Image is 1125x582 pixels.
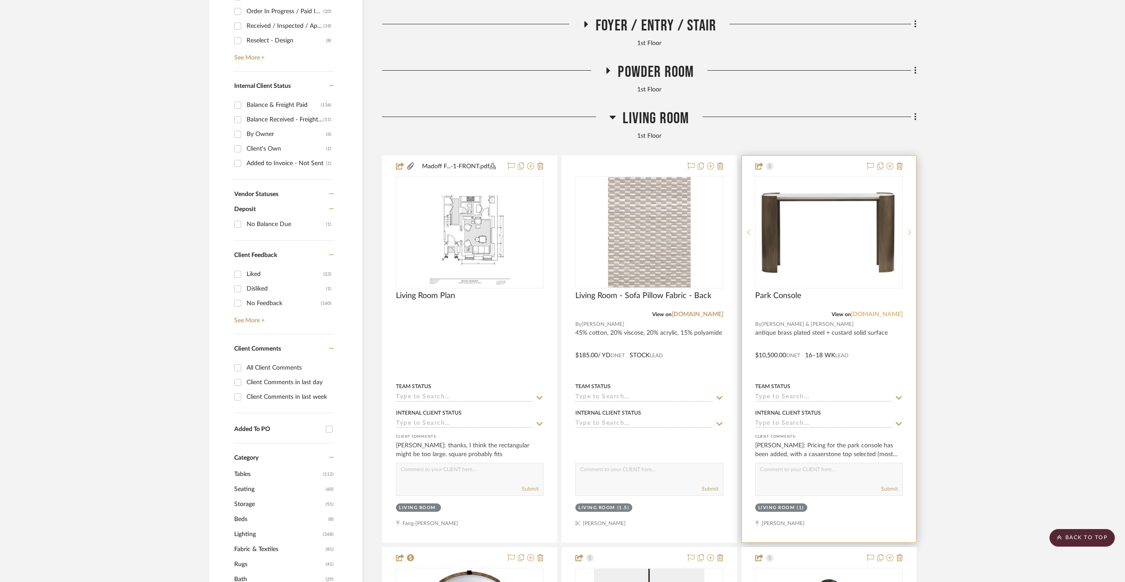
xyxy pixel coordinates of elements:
div: (1) [797,505,804,511]
span: Seating [234,482,323,497]
input: Type to Search… [575,393,712,402]
div: Added to Invoice - Not Sent [247,156,326,170]
span: (81) [326,542,334,556]
div: (1) [326,217,331,231]
div: Disliked [247,282,326,296]
div: Team Status [396,382,431,390]
span: Vendor Statuses [234,191,278,197]
div: Balance & Freight Paid [247,98,321,112]
span: Park Console [755,291,802,301]
div: Internal Client Status [575,409,641,417]
span: Fabric & Textiles [234,542,323,557]
div: Received / Inspected / Approved [247,19,323,33]
div: Client's Own [247,142,326,156]
span: Deposit [234,206,256,212]
div: Living Room [578,505,615,511]
span: Client Comments [234,346,281,352]
span: (41) [326,557,334,571]
div: Reselect - Design [247,34,326,48]
span: (51) [326,497,334,511]
a: [DOMAIN_NAME] [851,311,903,317]
div: (1.5) [617,505,630,511]
div: Added To PO [234,426,321,433]
span: [PERSON_NAME] & [PERSON_NAME] [761,320,854,329]
div: (11) [323,113,331,127]
a: See More + [232,48,334,62]
span: (112) [323,467,334,481]
div: 1st Floor [382,85,916,95]
div: (1) [326,142,331,156]
span: Beds [234,512,326,527]
span: Lighting [234,527,321,542]
div: 0 [576,177,722,288]
div: 1st Floor [382,39,916,49]
button: Submit [702,485,718,493]
div: 1st Floor [382,132,916,141]
div: Client Comments in last day [247,375,331,389]
div: (20) [323,4,331,19]
input: Type to Search… [755,393,892,402]
span: (8) [328,512,334,526]
button: Madoff F...-1-FRONT.pdf [415,161,502,172]
scroll-to-top-button: BACK TO TOP [1049,529,1115,547]
img: Living Room Plan [427,177,513,287]
a: [DOMAIN_NAME] [672,311,723,317]
span: Powder Room [618,63,694,82]
button: Submit [522,485,539,493]
div: Team Status [755,382,791,390]
div: Internal Client Status [396,409,462,417]
span: Category [234,454,258,462]
a: See More + [232,310,334,325]
div: (18) [323,19,331,33]
div: (6) [326,127,331,141]
span: (60) [326,482,334,496]
div: (160) [321,296,331,310]
img: Park Console [756,189,902,275]
div: Living Room [399,505,436,511]
span: Rugs [234,557,323,572]
span: By [575,320,582,329]
div: [PERSON_NAME]: thanks, I think the rectangular might be too large. square probably fits [396,441,543,459]
span: [PERSON_NAME] [582,320,624,329]
img: Living Room - Sofa Pillow Fabric - Back [608,177,691,287]
span: Living Room Plan [396,291,455,301]
div: (8) [326,34,331,48]
span: Living Room - Sofa Pillow Fabric - Back [575,291,711,301]
div: (1) [326,156,331,170]
div: Balance Received - Freight Due [247,113,323,127]
span: Internal Client Status [234,83,291,89]
div: (1) [326,282,331,296]
div: All Client Comments [247,361,331,375]
span: View on [832,312,851,317]
input: Type to Search… [575,420,712,428]
div: Order In Progress / Paid In Full w/ Freight, No Balance due [247,4,323,19]
div: Internal Client Status [755,409,821,417]
span: Living Room [623,109,689,128]
span: Tables [234,467,321,482]
span: Foyer / Entry / Stair [596,16,716,35]
div: (23) [323,267,331,281]
span: Client Feedback [234,252,277,258]
span: View on [652,312,672,317]
div: Client Comments in last week [247,390,331,404]
div: No Feedback [247,296,321,310]
input: Type to Search… [396,420,533,428]
div: Liked [247,267,323,281]
div: Living Room [758,505,795,511]
div: Team Status [575,382,611,390]
div: (136) [321,98,331,112]
input: Type to Search… [755,420,892,428]
div: [PERSON_NAME]: Pricing for the park console has been added, with a casaerstone top selected (most... [755,441,903,459]
input: Type to Search… [396,393,533,402]
span: By [755,320,761,329]
span: (168) [323,527,334,541]
div: No Balance Due [247,217,326,231]
div: By Owner [247,127,326,141]
button: Submit [881,485,898,493]
span: Storage [234,497,323,512]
